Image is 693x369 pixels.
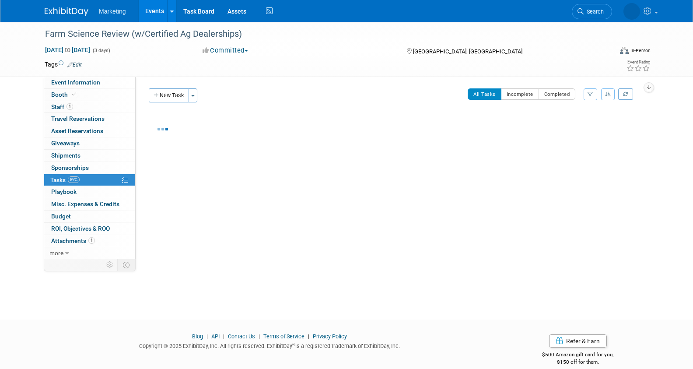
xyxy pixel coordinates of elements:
a: Budget [44,211,135,222]
span: (3 days) [92,48,110,53]
span: | [221,333,227,340]
a: Asset Reservations [44,125,135,137]
span: Staff [51,103,73,110]
a: ROI, Objectives & ROO [44,223,135,235]
td: Tags [45,60,82,69]
a: Travel Reservations [44,113,135,125]
img: ExhibitDay [45,7,88,16]
span: [DATE] [DATE] [45,46,91,54]
span: Search [584,8,604,15]
span: ROI, Objectives & ROO [51,225,110,232]
span: Giveaways [51,140,80,147]
span: Travel Reservations [51,115,105,122]
img: Patti Baxter [623,3,640,20]
a: more [44,247,135,259]
img: Format-Inperson.png [620,47,629,54]
span: | [306,333,311,340]
i: Booth reservation complete [72,92,76,97]
span: more [49,250,63,257]
span: | [256,333,262,340]
td: Toggle Event Tabs [118,259,136,271]
a: Playbook [44,186,135,198]
a: API [211,333,220,340]
td: Personalize Event Tab Strip [102,259,118,271]
sup: ® [292,342,295,347]
a: Event Information [44,77,135,88]
a: Refer & Earn [549,334,607,348]
span: Misc. Expenses & Credits [51,200,119,207]
button: New Task [149,88,189,102]
a: Staff1 [44,101,135,113]
a: Misc. Expenses & Credits [44,198,135,210]
span: 1 [88,237,95,244]
a: Privacy Policy [313,333,347,340]
span: Marketing [99,8,126,15]
div: Event Rating [626,60,650,64]
span: 1 [66,103,73,110]
span: [GEOGRAPHIC_DATA], [GEOGRAPHIC_DATA] [413,48,522,55]
a: Attachments1 [44,235,135,247]
a: Tasks89% [44,174,135,186]
span: Budget [51,213,71,220]
button: All Tasks [468,88,501,100]
a: Sponsorships [44,162,135,174]
a: Shipments [44,150,135,162]
div: Farm Science Review (w/Certified Ag Dealerships) [42,26,599,42]
span: Event Information [51,79,100,86]
a: Refresh [618,88,633,100]
span: Playbook [51,188,77,195]
div: $500 Amazon gift card for you, [507,345,649,365]
a: Edit [67,62,82,68]
div: Event Format [560,46,651,59]
a: Terms of Service [263,333,304,340]
img: loading... [157,128,168,130]
a: Search [572,4,612,19]
div: $150 off for them. [507,358,649,366]
a: Blog [192,333,203,340]
span: Sponsorships [51,164,89,171]
a: Giveaways [44,137,135,149]
button: Committed [199,46,252,55]
span: | [204,333,210,340]
button: Completed [539,88,576,100]
span: Booth [51,91,78,98]
span: to [63,46,72,53]
button: Incomplete [501,88,539,100]
a: Contact Us [228,333,255,340]
div: In-Person [630,47,651,54]
div: Copyright © 2025 ExhibitDay, Inc. All rights reserved. ExhibitDay is a registered trademark of Ex... [45,340,494,350]
span: Shipments [51,152,80,159]
a: Booth [44,89,135,101]
span: Tasks [50,176,80,183]
span: Asset Reservations [51,127,103,134]
span: 89% [68,176,80,183]
span: Attachments [51,237,95,244]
